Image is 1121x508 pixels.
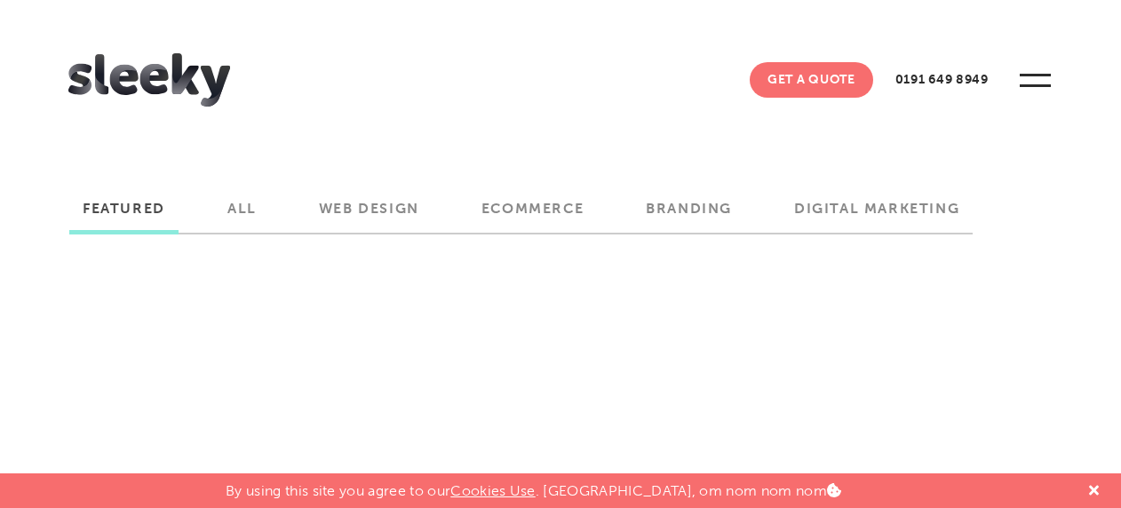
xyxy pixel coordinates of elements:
[781,200,973,230] label: Digital Marketing
[69,200,179,230] label: Featured
[468,200,597,230] label: Ecommerce
[450,482,536,499] a: Cookies Use
[226,473,841,499] p: By using this site you agree to our . [GEOGRAPHIC_DATA], om nom nom nom
[306,200,433,230] label: Web Design
[878,62,1006,98] a: 0191 649 8949
[214,200,270,230] label: All
[632,200,745,230] label: Branding
[68,53,230,107] img: Sleeky Web Design Newcastle
[750,62,873,98] a: Get A Quote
